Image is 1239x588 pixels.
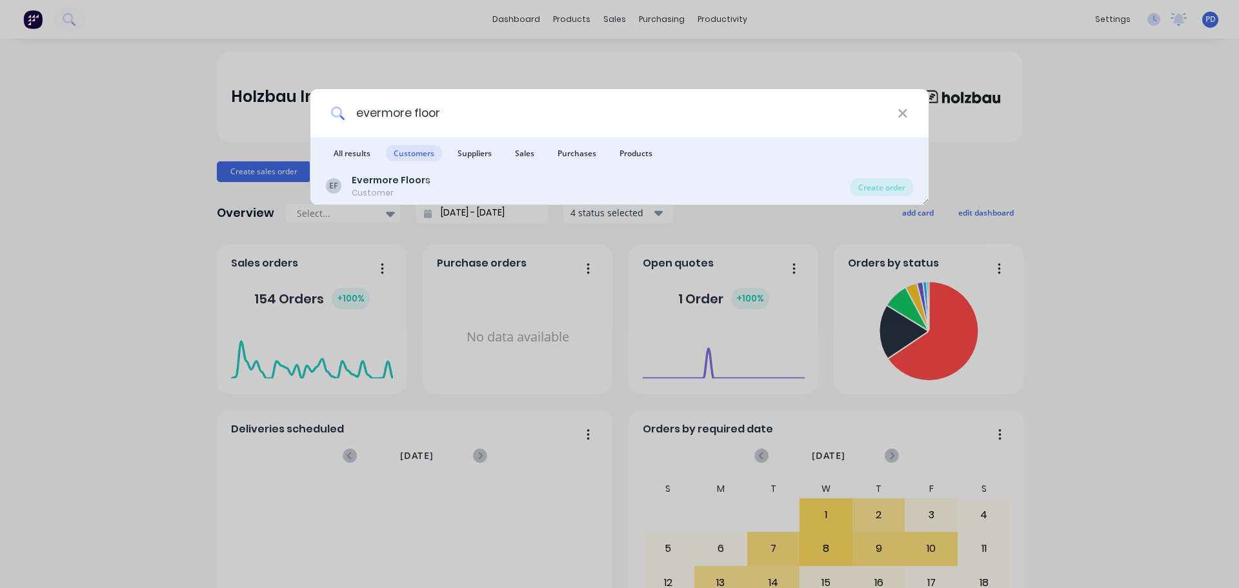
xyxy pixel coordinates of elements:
[507,145,542,161] span: Sales
[326,178,341,194] div: EF
[612,145,660,161] span: Products
[352,174,430,187] div: s
[352,187,430,199] div: Customer
[345,89,898,137] input: Start typing a customer or supplier name to create a new order...
[386,145,442,161] span: Customers
[352,174,425,187] b: Evermore Floor
[326,145,378,161] span: All results
[450,145,499,161] span: Suppliers
[851,178,913,196] div: Create order
[550,145,604,161] span: Purchases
